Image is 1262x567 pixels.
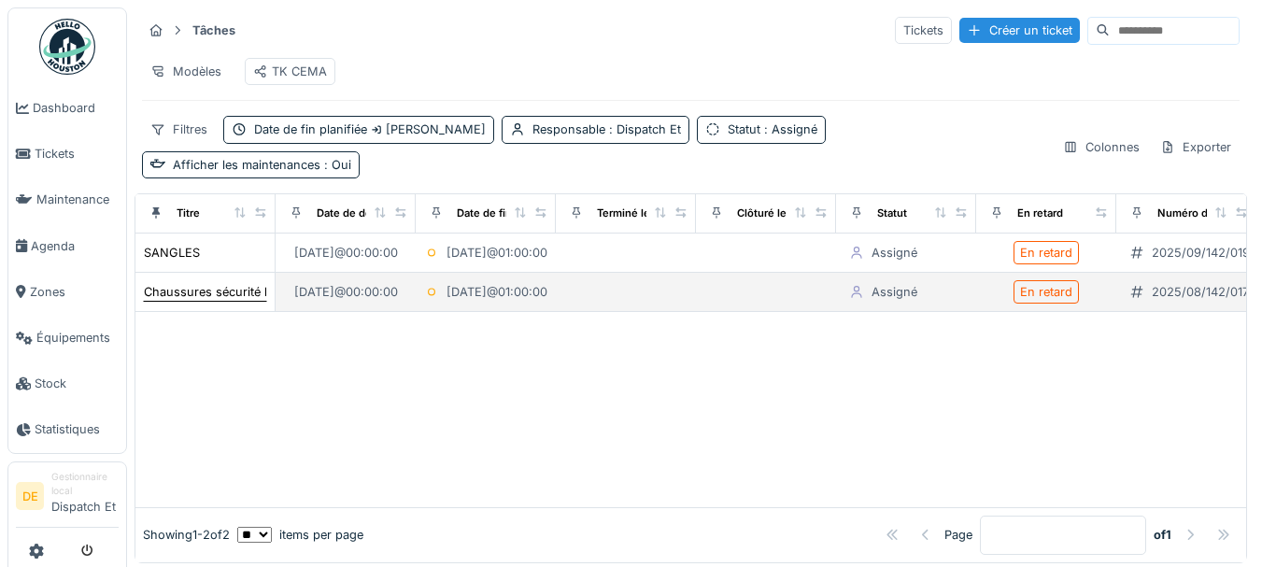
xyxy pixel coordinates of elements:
[8,361,126,406] a: Stock
[30,283,119,301] span: Zones
[895,17,952,44] div: Tickets
[35,145,119,163] span: Tickets
[31,237,119,255] span: Agenda
[1017,206,1063,221] div: En retard
[447,283,547,301] div: [DATE] @ 01:00:00
[144,244,200,262] div: SANGLES
[142,58,230,85] div: Modèles
[1020,244,1072,262] div: En retard
[185,21,243,39] strong: Tâches
[16,470,119,529] a: DE Gestionnaire localDispatch Et
[872,283,917,301] div: Assigné
[35,420,119,438] span: Statistiques
[8,315,126,361] a: Équipements
[1055,134,1148,161] div: Colonnes
[35,375,119,392] span: Stock
[872,244,917,262] div: Assigné
[317,206,435,221] div: Date de début planifiée
[177,206,200,221] div: Titre
[39,19,95,75] img: Badge_color-CXgf-gQk.svg
[944,526,972,544] div: Page
[447,244,547,262] div: [DATE] @ 01:00:00
[8,223,126,269] a: Agenda
[367,122,486,136] span: [PERSON_NAME]
[237,526,363,544] div: items per page
[320,158,351,172] span: : Oui
[737,206,787,221] div: Clôturé le
[959,18,1080,43] div: Créer un ticket
[144,283,314,301] div: Chaussures sécurité bloc cmr
[1152,134,1240,161] div: Exporter
[294,244,398,262] div: [DATE] @ 00:00:00
[51,470,119,499] div: Gestionnaire local
[1020,283,1072,301] div: En retard
[253,63,327,80] div: TK CEMA
[8,177,126,222] a: Maintenance
[728,120,817,138] div: Statut
[36,329,119,347] span: Équipements
[1154,526,1171,544] strong: of 1
[877,206,907,221] div: Statut
[33,99,119,117] span: Dashboard
[8,269,126,315] a: Zones
[36,191,119,208] span: Maintenance
[8,131,126,177] a: Tickets
[532,120,681,138] div: Responsable
[294,283,398,301] div: [DATE] @ 00:00:00
[142,116,216,143] div: Filtres
[457,206,559,221] div: Date de fin planifiée
[8,406,126,452] a: Statistiques
[605,122,681,136] span: : Dispatch Et
[173,156,351,174] div: Afficher les maintenances
[8,85,126,131] a: Dashboard
[597,206,650,221] div: Terminé le
[16,482,44,510] li: DE
[51,470,119,524] li: Dispatch Et
[254,120,486,138] div: Date de fin planifiée
[760,122,817,136] span: : Assigné
[1157,206,1246,221] div: Numéro de ticket
[143,526,230,544] div: Showing 1 - 2 of 2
